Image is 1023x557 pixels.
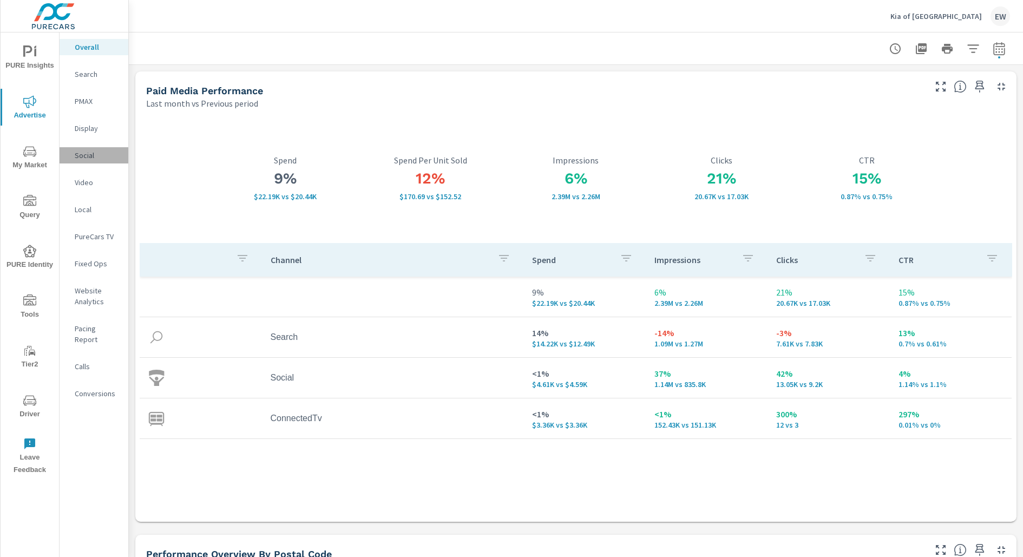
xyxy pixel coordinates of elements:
span: My Market [4,145,56,172]
img: icon-social.svg [148,370,165,386]
p: 13% [899,326,1004,339]
div: PMAX [60,93,128,109]
span: Save this to your personalized report [971,78,988,95]
p: 0.87% vs 0.75% [899,299,1004,307]
p: Clicks [648,155,794,165]
p: Local [75,204,120,215]
p: CTR [899,254,978,265]
p: <1% [654,408,759,421]
p: Video [75,177,120,188]
p: Pacing Report [75,323,120,345]
span: PURE Identity [4,245,56,271]
p: Calls [75,361,120,372]
p: -3% [776,326,881,339]
p: $3,363 vs $3,360 [532,421,637,429]
div: Video [60,174,128,191]
p: $14,219 vs $12,492 [532,339,637,348]
span: Understand performance data by postal code. Individual postal codes can be selected and expanded ... [954,543,967,556]
h3: 9% [212,169,358,188]
p: 6% [654,286,759,299]
p: 1.14% vs 1.1% [899,380,1004,389]
p: 9% [532,286,637,299]
span: Tier2 [4,344,56,371]
div: Pacing Report [60,320,128,348]
div: PureCars TV [60,228,128,245]
p: Last month vs Previous period [146,97,258,110]
p: 20,669 vs 17,034 [648,192,794,201]
span: Tools [4,294,56,321]
p: 152,427 vs 151,127 [654,421,759,429]
td: ConnectedTv [262,405,524,432]
p: 20,669 vs 17,034 [776,299,881,307]
p: 2,387,819 vs 2,260,416 [503,192,649,201]
p: Impressions [503,155,649,165]
h3: 15% [794,169,940,188]
p: Clicks [776,254,855,265]
p: Spend [212,155,358,165]
p: Impressions [654,254,733,265]
p: 15% [899,286,1004,299]
p: Conversions [75,388,120,399]
div: Social [60,147,128,163]
div: Local [60,201,128,218]
h3: 12% [358,169,503,188]
div: Conversions [60,385,128,402]
p: 42% [776,367,881,380]
p: 0.01% vs 0% [899,421,1004,429]
p: Spend Per Unit Sold [358,155,503,165]
span: Advertise [4,95,56,122]
div: Display [60,120,128,136]
img: icon-connectedtv.svg [148,410,165,427]
td: Search [262,324,524,351]
h5: Paid Media Performance [146,85,263,96]
div: nav menu [1,32,59,481]
p: PMAX [75,96,120,107]
h3: 21% [648,169,794,188]
p: Display [75,123,120,134]
img: icon-search.svg [148,329,165,345]
p: 21% [776,286,881,299]
p: $22,189 vs $20,438 [212,192,358,201]
p: 0.87% vs 0.75% [794,192,940,201]
p: 1,144,337 vs 835,797 [654,380,759,389]
p: $22,189 vs $20,438 [532,299,637,307]
p: Kia of [GEOGRAPHIC_DATA] [890,11,982,21]
div: Fixed Ops [60,255,128,272]
p: 12 vs 3 [776,421,881,429]
p: Channel [271,254,489,265]
button: Apply Filters [962,38,984,60]
div: Calls [60,358,128,375]
p: 0.7% vs 0.61% [899,339,1004,348]
p: <1% [532,408,637,421]
p: <1% [532,367,637,380]
p: 300% [776,408,881,421]
p: 1,091,055 vs 1,273,492 [654,339,759,348]
button: Select Date Range [988,38,1010,60]
div: Website Analytics [60,283,128,310]
h3: 6% [503,169,649,188]
p: Search [75,69,120,80]
div: Overall [60,39,128,55]
p: 13,045 vs 9,201 [776,380,881,389]
span: Query [4,195,56,221]
p: Fixed Ops [75,258,120,269]
p: $170.69 vs $152.52 [358,192,503,201]
p: Overall [75,42,120,53]
div: EW [991,6,1010,26]
div: Search [60,66,128,82]
button: Make Fullscreen [932,78,949,95]
p: -14% [654,326,759,339]
p: 297% [899,408,1004,421]
button: "Export Report to PDF" [910,38,932,60]
span: PURE Insights [4,45,56,72]
p: 14% [532,326,637,339]
p: Website Analytics [75,285,120,307]
p: Social [75,150,120,161]
span: Driver [4,394,56,421]
p: CTR [794,155,940,165]
td: Social [262,364,524,391]
p: 4% [899,367,1004,380]
p: 2,387,819 vs 2,260,416 [654,299,759,307]
p: 7,612 vs 7,830 [776,339,881,348]
button: Minimize Widget [993,78,1010,95]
